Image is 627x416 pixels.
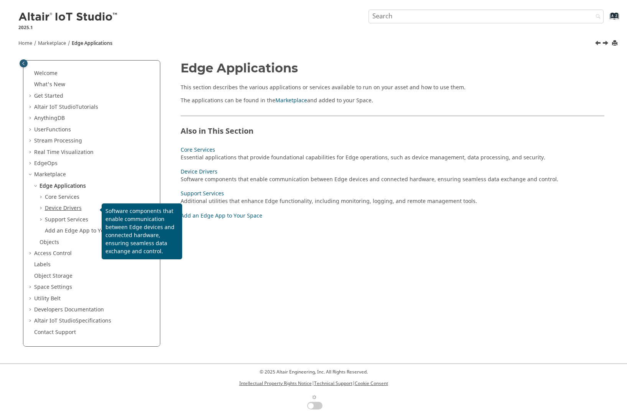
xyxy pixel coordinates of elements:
a: Get Started [34,92,63,100]
span: Expand Core Services [39,193,45,201]
a: Intellectual Property Rights Notice [239,380,312,387]
p: This section describes the various applications or services available to run on your asset and ho... [181,84,604,92]
a: Altair IoT StudioSpecifications [34,317,111,325]
span: Expand Developers Documentation [28,306,34,314]
a: Space Settings [34,283,72,291]
img: Altair IoT Studio [18,11,119,23]
a: Cookie Consent [355,380,388,387]
span: Expand Support Services [39,216,45,224]
span: Expand Altair IoT StudioTutorials [28,103,34,111]
a: Add an Edge App to Your Space [181,212,262,220]
p: © 2025 Altair Engineering, Inc. All Rights Reserved. [239,369,388,375]
span: Collapse Marketplace [28,171,34,179]
a: Contact Support [34,328,76,336]
a: Support Services [181,190,224,198]
span: Expand Stream Processing [28,137,34,145]
nav: Child Links [181,144,596,224]
a: Edge Applications [39,182,86,190]
p: | | [239,380,388,387]
span: Expand Altair IoT StudioSpecifications [28,317,34,325]
a: Next topic: Core Services [603,39,609,49]
span: Expand Access Control [28,250,34,257]
button: Search [586,10,607,25]
a: Utility Belt [34,295,61,303]
a: Developers Documentation [34,306,104,314]
a: Support Services [45,216,88,224]
p: 2025.1 [18,24,119,31]
span: Altair IoT Studio [34,317,76,325]
span: Expand Device Drivers [39,205,45,212]
div: Additional utilities that enhance Edge functionality, including monitoring, logging, and remote m... [181,198,596,205]
a: Object Storage [34,272,72,280]
span: Expand Utility Belt [28,295,34,303]
a: Edge Applications [72,40,112,47]
h2: Also in This Section [181,116,604,139]
a: UserFunctions [34,126,71,134]
a: Altair IoT StudioTutorials [34,103,98,111]
input: Search query [369,10,604,23]
div: Essential applications that provide foundational capabilities for Edge operations, such as device... [181,154,596,162]
a: Labels [34,260,51,269]
a: Technical Support [314,380,352,387]
a: Real Time Visualization [34,148,94,156]
span: Collapse Edge Applications [33,182,39,190]
a: Marketplace [275,97,307,105]
h1: Edge Applications [181,61,604,75]
span: Expand Space Settings [28,283,34,291]
ul: Table of Contents [28,70,155,336]
span: Expand Get Started [28,92,34,100]
a: Previous topic: Marketplace [596,39,602,49]
nav: Table of Contents Container [18,61,166,227]
a: Add an Edge App to Your Space [45,227,127,235]
span: Altair IoT Studio [34,103,76,111]
a: Stream Processing [34,137,82,145]
span: Expand Real Time Visualization [28,149,34,156]
button: Toggle publishing table of content [20,59,28,67]
a: Device Drivers [45,204,82,212]
a: Home [18,40,32,47]
button: Print this page [612,38,619,49]
p: The applications can be found in the and added to your Space. [181,97,604,105]
a: EdgeOps [34,159,58,167]
a: Access Control [34,249,72,257]
a: Go to index terms page [597,16,614,24]
a: AnythingDB [34,114,65,122]
span: Expand UserFunctions [28,126,34,134]
label: Change to dark/light theme [304,391,323,409]
span: Expand EdgeOps [28,160,34,167]
a: Core Services [45,193,79,201]
p: Software components that enable communication between Edge devices and connected hardware, ensuri... [105,207,178,255]
a: What's New [34,80,65,88]
a: Marketplace [34,170,66,179]
div: Software components that enable communication between Edge devices and connected hardware, ensuri... [181,176,596,183]
span: Functions [46,126,71,134]
a: Objects [39,238,59,246]
nav: Tools [7,33,620,51]
span: ☼ [311,391,318,402]
a: Welcome [34,69,58,77]
a: Marketplace [38,40,66,47]
a: Device Drivers [181,168,217,176]
span: Expand AnythingDB [28,115,34,122]
a: Core Services [181,146,215,154]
